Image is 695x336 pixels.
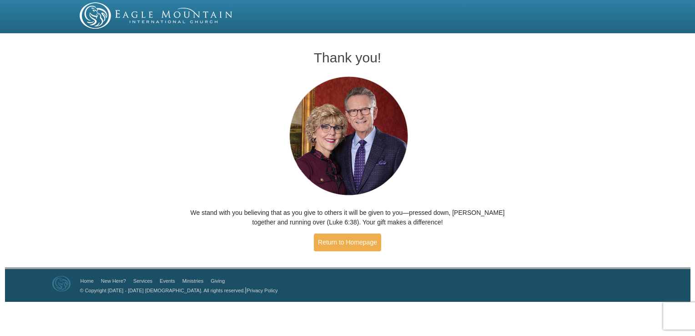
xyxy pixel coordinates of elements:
h1: Thank you! [179,50,517,65]
img: Eagle Mountain International Church [52,276,71,291]
a: Events [160,278,175,284]
p: We stand with you believing that as you give to others it will be given to you—pressed down, [PER... [179,208,517,227]
a: Home [81,278,94,284]
a: Giving [211,278,225,284]
a: Privacy Policy [247,288,277,293]
img: EMIC [80,2,233,29]
p: | [77,285,278,295]
a: New Here? [101,278,126,284]
a: Return to Homepage [314,234,381,251]
a: © Copyright [DATE] - [DATE] [DEMOGRAPHIC_DATA]. All rights reserved. [80,288,245,293]
a: Services [133,278,152,284]
img: Pastors George and Terri Pearsons [281,74,415,199]
a: Ministries [182,278,203,284]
